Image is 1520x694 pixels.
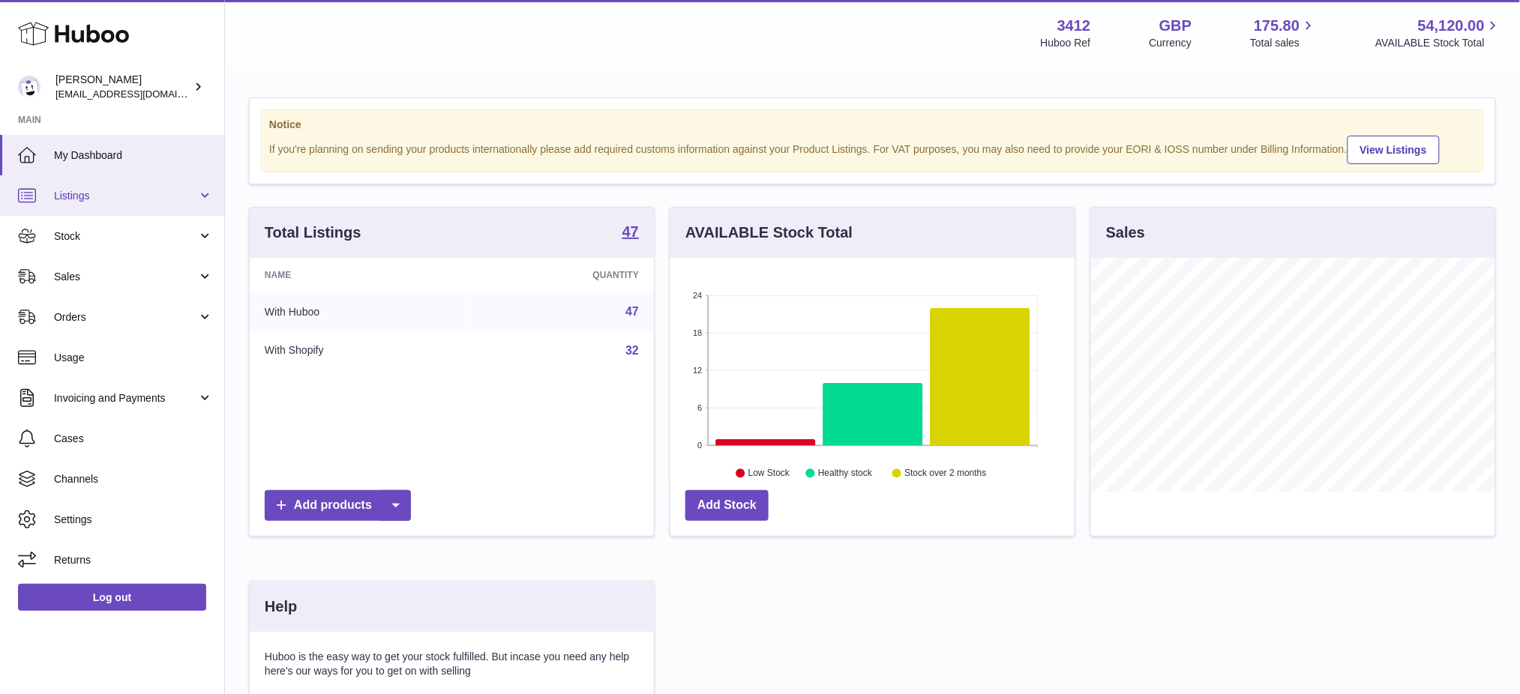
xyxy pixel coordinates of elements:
span: Total sales [1250,36,1317,50]
strong: GBP [1159,16,1192,36]
a: 175.80 Total sales [1250,16,1317,50]
span: 175.80 [1254,16,1300,36]
span: Settings [54,513,213,527]
div: Currency [1150,36,1192,50]
span: Sales [54,270,197,284]
span: Channels [54,472,213,486]
span: Usage [54,351,213,365]
span: Listings [54,189,197,203]
img: internalAdmin-3412@internal.huboo.com [18,76,40,98]
span: Returns [54,553,213,567]
span: Cases [54,432,213,446]
span: [EMAIL_ADDRESS][DOMAIN_NAME] [55,88,220,100]
strong: 3412 [1057,16,1091,36]
a: Log out [18,584,206,611]
div: [PERSON_NAME] [55,73,190,101]
div: Huboo Ref [1041,36,1091,50]
span: 54,120.00 [1418,16,1485,36]
span: Invoicing and Payments [54,391,197,405]
span: Stock [54,229,197,244]
span: AVAILABLE Stock Total [1375,36,1502,50]
a: 54,120.00 AVAILABLE Stock Total [1375,16,1502,50]
span: Orders [54,310,197,325]
span: My Dashboard [54,148,213,163]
